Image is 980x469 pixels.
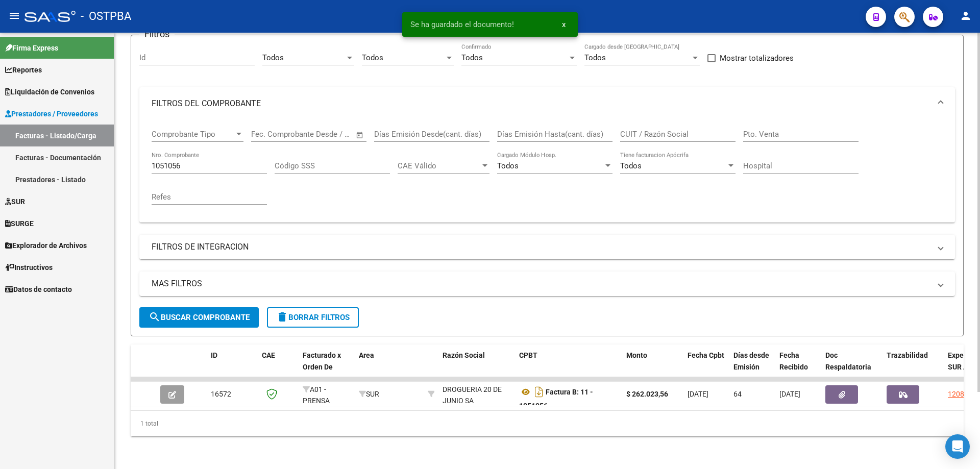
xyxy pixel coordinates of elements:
[5,86,94,97] span: Liquidación de Convenios
[945,434,970,459] div: Open Intercom Messenger
[519,388,593,410] strong: Factura B: 11 - 1051056
[5,284,72,295] span: Datos de contacto
[303,385,330,405] span: A01 - PRENSA
[359,390,379,398] span: SUR
[5,42,58,54] span: Firma Express
[887,351,928,359] span: Trazabilidad
[354,129,366,141] button: Open calendar
[733,351,769,371] span: Días desde Emisión
[262,351,275,359] span: CAE
[276,313,350,322] span: Borrar Filtros
[948,388,964,400] div: 1208
[139,235,955,259] mat-expansion-panel-header: FILTROS DE INTEGRACION
[438,344,515,389] datatable-header-cell: Razón Social
[519,351,537,359] span: CPBT
[149,313,250,322] span: Buscar Comprobante
[139,307,259,328] button: Buscar Comprobante
[5,64,42,76] span: Reportes
[139,87,955,120] mat-expansion-panel-header: FILTROS DEL COMPROBANTE
[497,161,519,170] span: Todos
[293,130,343,139] input: End date
[152,241,930,253] mat-panel-title: FILTROS DE INTEGRACION
[211,390,231,398] span: 16572
[262,53,284,62] span: Todos
[825,351,871,371] span: Doc Respaldatoria
[152,130,234,139] span: Comprobante Tipo
[626,390,668,398] strong: $ 262.023,56
[299,344,355,389] datatable-header-cell: Facturado x Orden De
[359,351,374,359] span: Area
[683,344,729,389] datatable-header-cell: Fecha Cpbt
[139,120,955,223] div: FILTROS DEL COMPROBANTE
[267,307,359,328] button: Borrar Filtros
[688,351,724,359] span: Fecha Cpbt
[152,98,930,109] mat-panel-title: FILTROS DEL COMPROBANTE
[81,5,131,28] span: - OSTPBA
[515,344,622,389] datatable-header-cell: CPBT
[207,344,258,389] datatable-header-cell: ID
[5,196,25,207] span: SUR
[139,271,955,296] mat-expansion-panel-header: MAS FILTROS
[149,311,161,323] mat-icon: search
[461,53,483,62] span: Todos
[729,344,775,389] datatable-header-cell: Días desde Emisión
[821,344,883,389] datatable-header-cell: Doc Respaldatoria
[562,20,566,29] span: x
[398,161,480,170] span: CAE Válido
[362,53,383,62] span: Todos
[554,15,574,34] button: x
[251,130,284,139] input: Start date
[131,411,964,436] div: 1 total
[883,344,944,389] datatable-header-cell: Trazabilidad
[5,262,53,273] span: Instructivos
[779,390,800,398] span: [DATE]
[5,218,34,229] span: SURGE
[5,240,87,251] span: Explorador de Archivos
[303,351,341,371] span: Facturado x Orden De
[355,344,424,389] datatable-header-cell: Area
[410,19,514,30] span: Se ha guardado el documento!
[211,351,217,359] span: ID
[720,52,794,64] span: Mostrar totalizadores
[139,27,175,41] h3: Filtros
[152,278,930,289] mat-panel-title: MAS FILTROS
[688,390,708,398] span: [DATE]
[620,161,642,170] span: Todos
[258,344,299,389] datatable-header-cell: CAE
[443,351,485,359] span: Razón Social
[443,384,511,407] div: DROGUERIA 20 DE JUNIO SA
[622,344,683,389] datatable-header-cell: Monto
[5,108,98,119] span: Prestadores / Proveedores
[733,390,742,398] span: 64
[276,311,288,323] mat-icon: delete
[626,351,647,359] span: Monto
[8,10,20,22] mat-icon: menu
[960,10,972,22] mat-icon: person
[779,351,808,371] span: Fecha Recibido
[775,344,821,389] datatable-header-cell: Fecha Recibido
[443,384,511,405] div: 30623456796
[532,384,546,400] i: Descargar documento
[584,53,606,62] span: Todos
